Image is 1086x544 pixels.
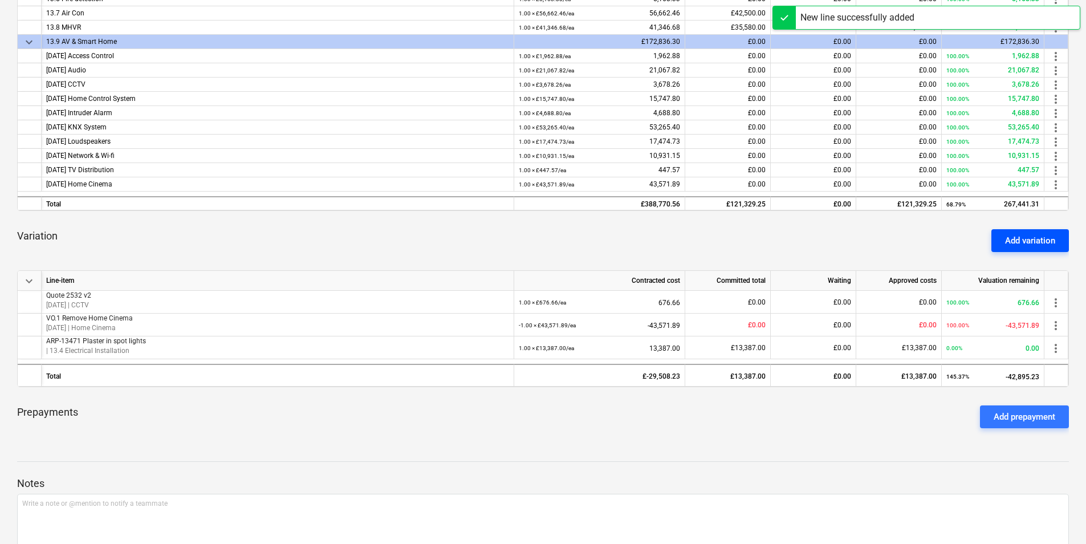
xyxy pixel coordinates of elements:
[731,344,766,352] span: £13,387.00
[833,80,851,88] span: £0.00
[519,78,680,92] div: 3,678.26
[748,152,766,160] span: £0.00
[833,152,851,160] span: £0.00
[42,196,514,210] div: Total
[731,23,766,31] span: £35,580.00
[519,163,680,177] div: 447.57
[519,106,680,120] div: 4,688.80
[46,35,509,49] div: 13.9 AV & Smart Home
[46,92,509,106] div: [DATE] Home Control System
[46,63,509,78] div: [DATE] Audio
[42,271,514,291] div: Line-item
[1049,296,1063,310] span: more_vert
[46,177,509,192] div: [DATE] Home Cinema
[42,364,514,387] div: Total
[946,291,1039,314] div: 676.66
[519,135,680,149] div: 17,474.73
[919,109,937,117] span: £0.00
[1049,164,1063,177] span: more_vert
[514,35,685,49] div: £172,836.30
[833,166,851,174] span: £0.00
[519,67,574,74] small: 1.00 × £21,067.82 / ea
[946,314,1039,337] div: -43,571.89
[919,80,937,88] span: £0.00
[519,10,574,17] small: 1.00 × £56,662.46 / ea
[519,322,576,328] small: -1.00 × £43,571.89 / ea
[748,166,766,174] span: £0.00
[771,271,856,291] div: Waiting
[46,346,509,356] p: | 13.4 Electrical Installation
[519,167,566,173] small: 1.00 × £447.57 / ea
[946,177,1039,192] div: 43,571.89
[519,181,574,188] small: 1.00 × £43,571.89 / ea
[519,63,680,78] div: 21,067.82
[946,82,969,88] small: 100.00%
[946,345,962,351] small: 0.00%
[46,21,509,35] div: 13.8 MHVR
[1049,149,1063,163] span: more_vert
[519,6,680,21] div: 56,662.46
[514,364,685,387] div: £-29,508.23
[46,314,509,323] p: VO.1 Remove Home Cinema
[919,166,937,174] span: £0.00
[519,53,571,59] small: 1.00 × £1,962.88 / ea
[748,137,766,145] span: £0.00
[800,11,914,25] div: New line successfully added
[731,9,766,17] span: £42,500.00
[1049,64,1063,78] span: more_vert
[748,109,766,117] span: £0.00
[946,92,1039,106] div: 15,747.80
[946,374,969,380] small: 145.37%
[919,95,937,103] span: £0.00
[946,124,969,131] small: 100.00%
[46,49,509,63] div: [DATE] Access Control
[946,365,1039,388] div: -42,895.23
[946,336,1039,360] div: 0.00
[519,92,680,106] div: 15,747.80
[17,405,78,428] p: Prepayments
[946,106,1039,120] div: 4,688.80
[946,120,1039,135] div: 53,265.40
[748,298,766,306] span: £0.00
[1005,233,1055,248] div: Add variation
[919,123,937,131] span: £0.00
[856,35,942,49] div: £0.00
[833,180,851,188] span: £0.00
[856,364,942,387] div: £13,387.00
[685,35,771,49] div: £0.00
[748,180,766,188] span: £0.00
[519,21,680,35] div: 41,346.68
[833,109,851,117] span: £0.00
[1049,92,1063,106] span: more_vert
[946,110,969,116] small: 100.00%
[46,163,509,177] div: [DATE] TV Distribution
[1049,121,1063,135] span: more_vert
[46,120,509,135] div: [DATE] KNX System
[514,271,685,291] div: Contracted cost
[46,78,509,92] div: [DATE] CCTV
[946,78,1039,92] div: 3,678.26
[519,25,574,31] small: 1.00 × £41,346.68 / ea
[22,35,36,49] span: keyboard_arrow_down
[748,123,766,131] span: £0.00
[833,23,851,31] span: £0.00
[946,197,1039,212] div: 267,441.31
[946,167,969,173] small: 100.00%
[771,196,856,210] div: £0.00
[946,63,1039,78] div: 21,067.82
[946,163,1039,177] div: 447.57
[833,298,851,306] span: £0.00
[519,110,571,116] small: 1.00 × £4,688.80 / ea
[833,123,851,131] span: £0.00
[519,177,680,192] div: 43,571.89
[1049,78,1063,92] span: more_vert
[833,321,851,329] span: £0.00
[1049,342,1063,355] span: more_vert
[833,95,851,103] span: £0.00
[980,405,1069,428] button: Add prepayment
[519,139,574,145] small: 1.00 × £17,474.73 / ea
[519,124,574,131] small: 1.00 × £53,265.40 / ea
[919,52,937,60] span: £0.00
[1049,319,1063,332] span: more_vert
[519,96,574,102] small: 1.00 × £15,747.80 / ea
